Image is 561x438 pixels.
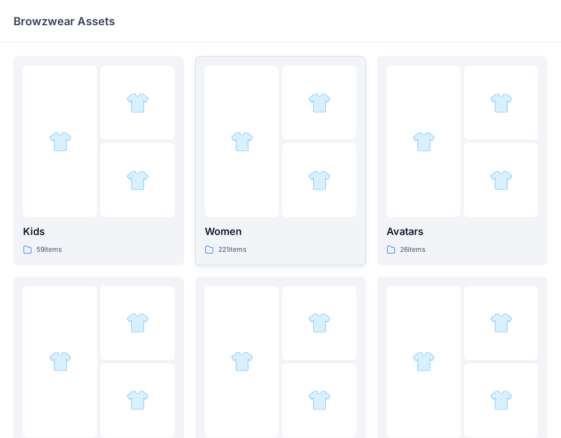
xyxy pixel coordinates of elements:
[13,56,184,265] a: folder 1folder 2folder 3Kids59items
[308,311,331,334] img: folder 2
[205,224,356,239] p: Women
[308,389,331,412] img: folder 3
[412,350,435,373] img: folder 1
[195,56,366,265] a: folder 1folder 2folder 3Women221items
[308,169,331,192] img: folder 3
[400,244,425,256] p: 26 items
[490,311,513,334] img: folder 2
[231,350,254,373] img: folder 1
[377,56,548,265] a: folder 1folder 2folder 3Avatars26items
[231,130,254,153] img: folder 1
[126,311,149,334] img: folder 2
[412,130,435,153] img: folder 1
[490,91,513,114] img: folder 2
[126,389,149,412] img: folder 3
[126,169,149,192] img: folder 3
[13,13,115,29] p: Browzwear Assets
[490,169,513,192] img: folder 3
[126,91,149,114] img: folder 2
[23,224,174,239] p: Kids
[387,224,538,239] p: Avatars
[36,244,62,256] p: 59 items
[490,389,513,412] img: folder 3
[49,350,72,373] img: folder 1
[308,91,331,114] img: folder 2
[218,244,246,256] p: 221 items
[49,130,72,153] img: folder 1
